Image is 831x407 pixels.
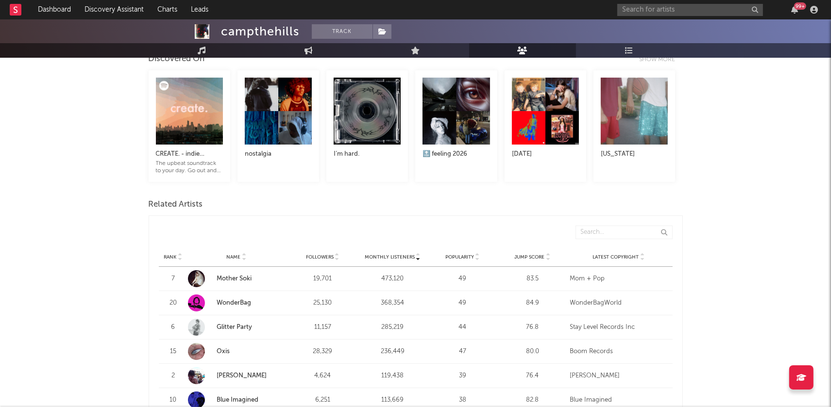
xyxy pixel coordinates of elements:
[290,371,356,381] div: 4,624
[217,373,267,379] a: [PERSON_NAME]
[500,274,565,284] div: 83.5
[500,347,565,357] div: 80.0
[188,294,286,311] a: WonderBag
[188,270,286,287] a: Mother Soki
[430,371,495,381] div: 39
[227,254,241,260] span: Name
[290,323,356,332] div: 11,157
[188,319,286,336] a: Glitter Party
[149,199,203,211] span: Related Artists
[500,371,565,381] div: 76.4
[245,139,312,167] a: nostalgia
[791,6,798,14] button: 99+
[617,4,763,16] input: Search for artists
[164,298,183,308] div: 20
[640,54,683,65] div: Show more
[245,148,312,160] div: nostalgia
[360,371,425,381] div: 119,438
[794,2,806,10] div: 99 +
[570,395,668,405] div: Blue Imagined
[512,148,579,160] div: [DATE]
[164,395,183,405] div: 10
[570,274,668,284] div: Mom + Pop
[217,348,230,355] a: Oxis
[360,395,425,405] div: 113,669
[188,343,286,360] a: Oxis
[217,324,253,330] a: Glitter Party
[360,347,425,357] div: 236,449
[430,347,495,357] div: 47
[445,254,474,260] span: Popularity
[570,347,668,357] div: Boom Records
[576,226,673,239] input: Search...
[570,298,668,308] div: WonderBagWorld
[500,323,565,332] div: 76.8
[149,53,205,65] div: Discovered On
[365,254,415,260] span: Monthly Listeners
[164,254,177,260] span: Rank
[360,323,425,332] div: 285,219
[360,298,425,308] div: 368,354
[334,139,401,167] a: I’m hard.
[290,274,356,284] div: 19,701
[601,139,668,167] a: [US_STATE]
[430,298,495,308] div: 49
[430,395,495,405] div: 38
[164,371,183,381] div: 2
[217,276,252,282] a: Mother Soki
[570,371,668,381] div: [PERSON_NAME]
[334,148,401,160] div: I’m hard.
[217,300,252,306] a: WonderBag
[164,274,183,284] div: 7
[423,148,490,160] div: 🔝 feeling 2026
[312,24,373,39] button: Track
[290,347,356,357] div: 28,329
[217,397,259,403] a: Blue Imagined
[156,160,223,175] div: The upbeat soundtrack to your day. Go out and CREATE! Featuring new and electronic sounds in the ...
[430,323,495,332] div: 44
[290,298,356,308] div: 25,130
[290,395,356,405] div: 6,251
[360,274,425,284] div: 473,120
[570,323,668,332] div: Stay Level Records Inc
[500,395,565,405] div: 82.8
[601,148,668,160] div: [US_STATE]
[306,254,334,260] span: Followers
[156,148,223,160] div: CREATE. - indie electronic & more :)
[593,254,639,260] span: Latest Copyright
[515,254,545,260] span: Jump Score
[188,367,286,384] a: [PERSON_NAME]
[156,139,223,175] a: CREATE. - indie electronic & more :)The upbeat soundtrack to your day. Go out and CREATE! Featuri...
[423,139,490,167] a: 🔝 feeling 2026
[164,347,183,357] div: 15
[221,24,300,39] div: campthehills
[512,139,579,167] a: [DATE]
[164,323,183,332] div: 6
[500,298,565,308] div: 84.9
[430,274,495,284] div: 49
